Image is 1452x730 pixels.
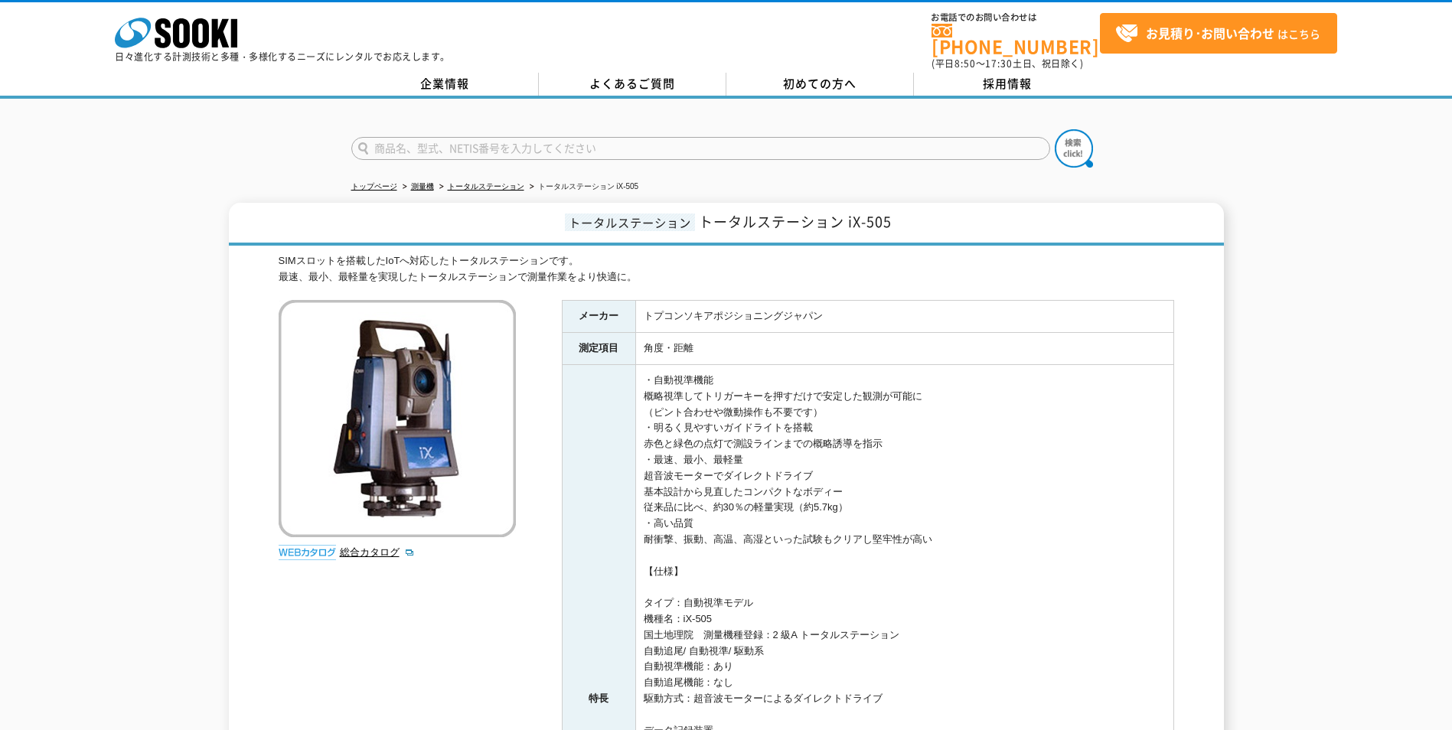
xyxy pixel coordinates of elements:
[1146,24,1274,42] strong: お見積り･お問い合わせ
[562,301,635,333] th: メーカー
[1100,13,1337,54] a: お見積り･お問い合わせはこちら
[527,179,639,195] li: トータルステーション iX-505
[1115,22,1320,45] span: はこちら
[279,253,1174,285] div: SIMスロットを搭載したIoTへ対応したトータルステーションです。 最速、最小、最軽量を実現したトータルステーションで測量作業をより快適に。
[279,545,336,560] img: webカタログ
[932,24,1100,55] a: [PHONE_NUMBER]
[351,182,397,191] a: トップページ
[783,75,857,92] span: 初めての方へ
[351,73,539,96] a: 企業情報
[985,57,1013,70] span: 17:30
[954,57,976,70] span: 8:50
[448,182,524,191] a: トータルステーション
[932,57,1083,70] span: (平日 ～ 土日、祝日除く)
[932,13,1100,22] span: お電話でのお問い合わせは
[635,301,1173,333] td: トプコンソキアポジショニングジャパン
[411,182,434,191] a: 測量機
[699,211,892,232] span: トータルステーション iX-505
[279,300,516,537] img: トータルステーション iX-505
[340,546,415,558] a: 総合カタログ
[914,73,1101,96] a: 採用情報
[115,52,450,61] p: 日々進化する計測技術と多種・多様化するニーズにレンタルでお応えします。
[726,73,914,96] a: 初めての方へ
[635,333,1173,365] td: 角度・距離
[351,137,1050,160] input: 商品名、型式、NETIS番号を入力してください
[565,213,695,231] span: トータルステーション
[562,333,635,365] th: 測定項目
[1055,129,1093,168] img: btn_search.png
[539,73,726,96] a: よくあるご質問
